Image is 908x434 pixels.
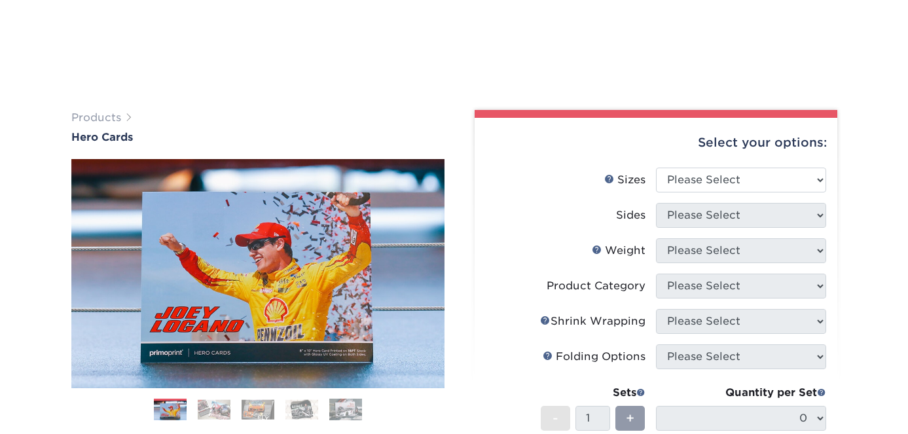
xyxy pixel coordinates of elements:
[540,314,645,329] div: Shrink Wrapping
[71,131,445,143] a: Hero Cards
[592,243,645,259] div: Weight
[329,398,362,421] img: Hero Cards 05
[285,399,318,420] img: Hero Cards 04
[604,172,645,188] div: Sizes
[626,408,634,428] span: +
[553,408,558,428] span: -
[71,111,121,124] a: Products
[547,278,645,294] div: Product Category
[485,118,827,168] div: Select your options:
[656,385,826,401] div: Quantity per Set
[154,400,187,421] img: Hero Cards 01
[616,208,645,223] div: Sides
[242,399,274,420] img: Hero Cards 03
[543,349,645,365] div: Folding Options
[198,399,230,420] img: Hero Cards 02
[541,385,645,401] div: Sets
[71,156,445,391] img: Hero Cards 01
